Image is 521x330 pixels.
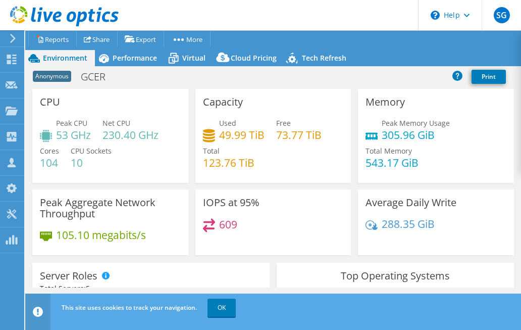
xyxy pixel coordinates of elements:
h3: Top Operating Systems [284,270,506,281]
h3: Peak Aggregate Network Throughput [40,197,181,219]
h3: CPU [40,97,60,108]
h3: Memory [366,97,405,108]
span: This site uses cookies to track your navigation. [62,303,197,312]
h4: 609 [219,219,237,230]
a: More [164,31,211,47]
span: 5 [86,284,90,293]
span: SG [494,7,510,23]
a: Share [76,31,118,47]
h4: 104 [40,157,59,168]
h4: 123.76 TiB [203,157,254,168]
a: Print [472,70,506,84]
span: Cores [40,146,59,156]
span: Environment [43,53,87,63]
a: OK [207,299,236,317]
span: Tech Refresh [302,53,346,63]
span: Net CPU [102,118,130,128]
h4: 230.40 GHz [102,129,159,140]
h4: 73.77 TiB [276,129,322,140]
div: Total Servers: [40,283,151,294]
h1: GCER [76,71,121,82]
h3: Server Roles [40,270,97,281]
span: Cloud Pricing [231,53,277,63]
span: Peak Memory Usage [382,118,450,128]
a: Reports [28,31,77,47]
span: CPU Sockets [71,146,112,156]
span: Virtual [182,53,205,63]
h4: 543.17 GiB [366,157,419,168]
span: Performance [113,53,157,63]
a: Export [117,31,164,47]
h4: 10 [71,157,112,168]
span: Total Memory [366,146,412,156]
span: Peak CPU [56,118,87,128]
h4: 105.10 megabits/s [56,229,146,241]
span: Used [219,118,236,128]
h4: 288.35 GiB [382,218,435,229]
h3: IOPS at 95% [203,197,259,208]
h3: Capacity [203,97,243,108]
span: Free [276,118,291,128]
span: Total [203,146,220,156]
h4: 49.99 TiB [219,129,265,140]
h3: Average Daily Write [366,197,456,208]
h4: 305.96 GiB [382,129,450,140]
svg: \n [431,11,440,20]
h4: 53 GHz [56,129,91,140]
span: Anonymous [33,71,71,82]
